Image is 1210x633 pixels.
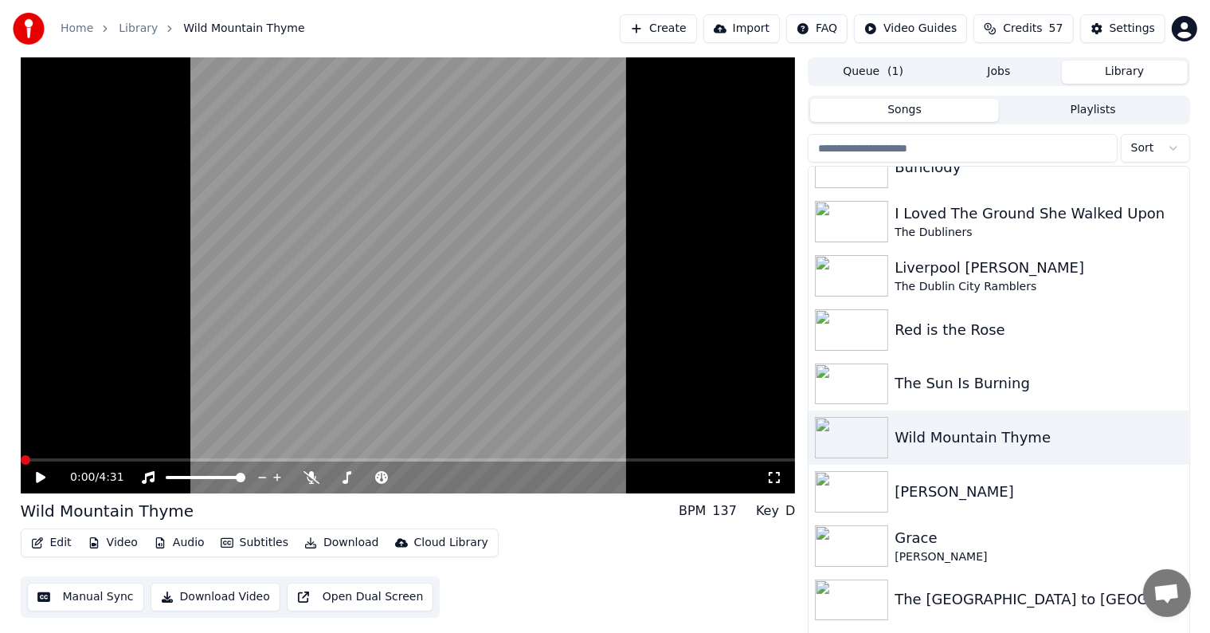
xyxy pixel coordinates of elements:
button: Edit [25,532,78,554]
button: Create [620,14,697,43]
span: Sort [1131,140,1154,156]
button: Audio [147,532,211,554]
div: BPM [679,501,706,521]
button: Open Dual Screen [287,583,434,611]
div: Liverpool [PERSON_NAME] [895,257,1182,279]
div: [PERSON_NAME] [895,481,1182,503]
span: Credits [1003,21,1042,37]
button: Video [81,532,144,554]
button: Download [298,532,386,554]
button: Settings [1080,14,1165,43]
button: Songs [810,99,999,122]
div: The [GEOGRAPHIC_DATA] to [GEOGRAPHIC_DATA] [895,588,1182,611]
a: Library [119,21,158,37]
button: Video Guides [854,14,967,43]
div: Grace [895,527,1182,549]
div: Wild Mountain Thyme [895,427,1182,449]
button: Playlists [999,99,1188,122]
button: Download Video [151,583,280,611]
div: Wild Mountain Thyme [21,500,194,522]
button: Manual Sync [27,583,144,611]
div: Settings [1110,21,1155,37]
div: Red is the Rose [895,319,1182,341]
span: 0:00 [70,470,95,486]
span: 4:31 [99,470,123,486]
nav: breadcrumb [61,21,305,37]
button: Subtitles [214,532,295,554]
div: Bunclody [895,156,1182,179]
span: Wild Mountain Thyme [183,21,304,37]
button: Library [1062,61,1188,84]
div: The Sun Is Burning [895,372,1182,395]
div: 137 [712,501,737,521]
div: Cloud Library [414,535,488,551]
a: Open chat [1143,569,1191,617]
span: ( 1 ) [887,64,903,80]
div: The Dubliners [895,225,1182,241]
a: Home [61,21,93,37]
button: Jobs [936,61,1062,84]
button: Credits57 [973,14,1073,43]
button: FAQ [786,14,848,43]
button: Queue [810,61,936,84]
div: D [785,501,795,521]
button: Import [703,14,780,43]
div: I Loved The Ground She Walked Upon [895,202,1182,225]
span: 57 [1049,21,1063,37]
img: youka [13,13,45,45]
div: The Dublin City Ramblers [895,279,1182,295]
div: Key [756,501,779,521]
div: [PERSON_NAME] [895,549,1182,565]
div: / [70,470,108,486]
